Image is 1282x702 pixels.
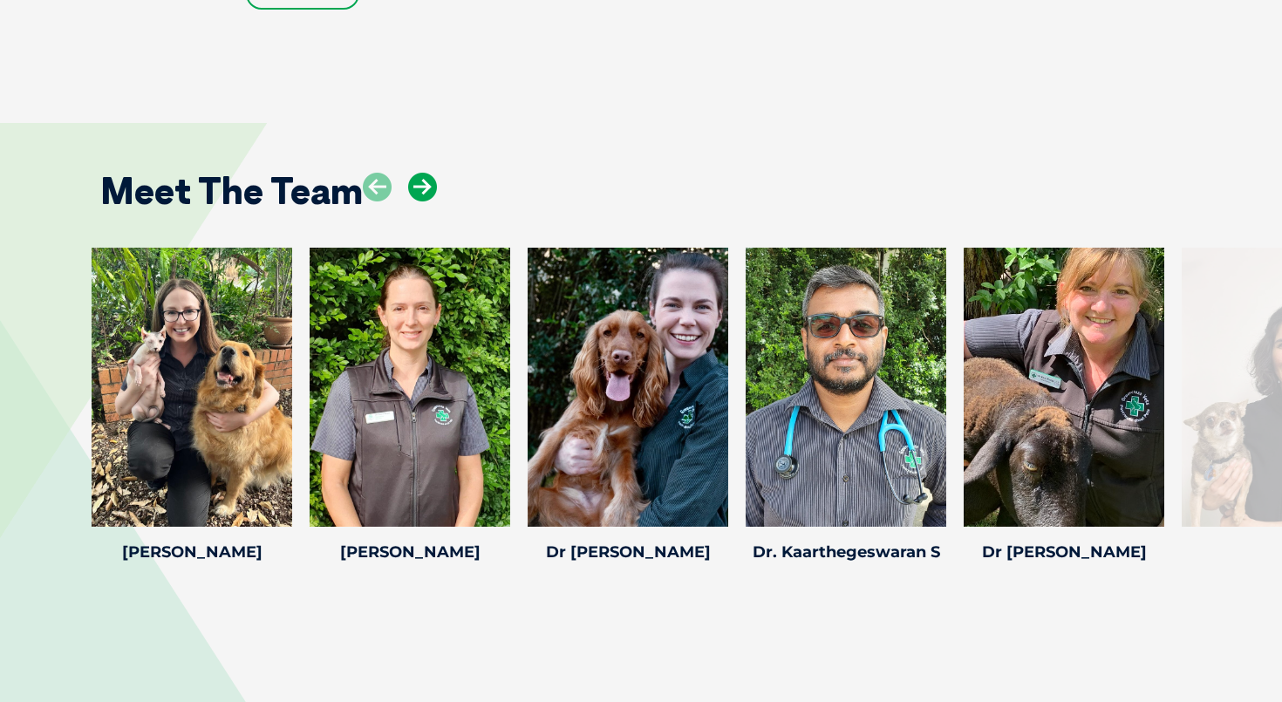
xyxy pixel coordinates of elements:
h4: Dr [PERSON_NAME] [964,544,1164,560]
h4: [PERSON_NAME] [310,544,510,560]
h4: Dr [PERSON_NAME] [528,544,728,560]
h4: Dr. Kaarthegeswaran S [746,544,946,560]
h4: [PERSON_NAME] [92,544,292,560]
h2: Meet The Team [100,173,363,209]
